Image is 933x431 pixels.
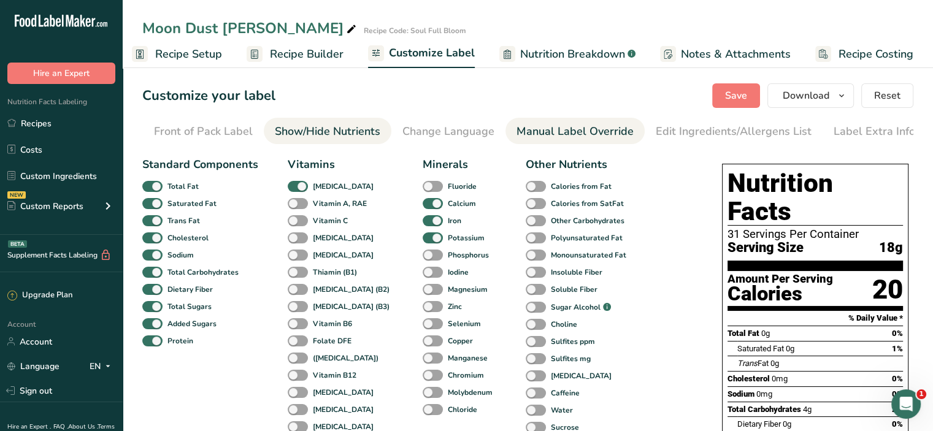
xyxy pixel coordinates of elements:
section: % Daily Value * [728,311,903,326]
b: Thiamin (B1) [313,267,357,278]
span: Total Carbohydrates [728,405,801,414]
a: Recipe Builder [247,40,344,68]
span: 1% [892,344,903,353]
a: Notes & Attachments [660,40,791,68]
div: Calories [728,285,833,303]
div: Manual Label Override [516,123,634,140]
b: Vitamin B6 [313,318,352,329]
b: Dietary Fiber [167,284,213,295]
b: Calories from Fat [551,181,612,192]
b: Vitamin C [313,215,348,226]
div: Recipe Code: Soul Full Bloom [364,25,466,36]
a: Language [7,356,60,377]
b: Iron [448,215,461,226]
span: 0g [770,359,779,368]
div: 20 [872,273,903,306]
b: Vitamin B12 [313,370,356,381]
b: Chromium [448,370,484,381]
b: Added Sugars [167,318,217,329]
div: Amount Per Serving [728,273,833,285]
button: Save [712,83,760,108]
b: Sugar Alcohol [551,302,601,313]
span: Nutrition Breakdown [520,46,625,63]
div: Standard Components [142,156,258,173]
b: Zinc [448,301,462,312]
div: Show/Hide Nutrients [275,123,380,140]
span: 0% [892,329,903,338]
span: 0g [783,419,791,429]
a: Recipe Costing [815,40,913,68]
b: Monounsaturated Fat [551,250,626,261]
b: Total Fat [167,181,199,192]
b: Protein [167,335,193,346]
b: [MEDICAL_DATA] [551,370,612,381]
b: Fluoride [448,181,477,192]
b: [MEDICAL_DATA] [313,404,374,415]
b: Caffeine [551,387,580,399]
span: 0% [892,419,903,429]
div: NEW [7,191,26,199]
b: Copper [448,335,473,346]
b: Other Carbohydrates [551,215,624,226]
span: Reset [874,88,900,103]
b: Iodine [448,267,469,278]
b: Chloride [448,404,477,415]
h1: Customize your label [142,86,275,106]
span: 0g [761,329,770,338]
span: 4g [803,405,812,414]
div: Minerals [423,156,496,173]
span: 18g [879,240,903,256]
b: Vitamin A, RAE [313,198,367,209]
div: Change Language [402,123,494,140]
b: Calories from SatFat [551,198,624,209]
b: Molybdenum [448,387,493,398]
span: Total Fat [728,329,759,338]
b: Saturated Fat [167,198,217,209]
span: Fat [737,359,769,368]
b: [MEDICAL_DATA] [313,387,374,398]
span: Notes & Attachments [681,46,791,63]
div: Upgrade Plan [7,289,72,302]
b: Sulfites mg [551,353,591,364]
b: Trans Fat [167,215,200,226]
b: Sulfites ppm [551,336,595,347]
span: Download [783,88,829,103]
span: 1 [916,389,926,399]
b: Polyunsaturated Fat [551,232,623,243]
span: 0mg [772,374,788,383]
span: 0mg [756,389,772,399]
a: About Us . [68,422,98,431]
b: Insoluble Fiber [551,267,602,278]
span: 0% [892,374,903,383]
div: BETA [8,240,27,248]
span: Recipe Builder [270,46,344,63]
span: Dietary Fiber [737,419,781,429]
a: FAQ . [53,422,68,431]
span: Sodium [728,389,754,399]
b: [MEDICAL_DATA] [313,181,374,192]
b: Cholesterol [167,232,209,243]
b: Total Sugars [167,301,212,312]
h1: Nutrition Facts [728,169,903,226]
a: Hire an Expert . [7,422,51,431]
b: Phosphorus [448,250,489,261]
b: Folate DFE [313,335,351,346]
b: Selenium [448,318,481,329]
i: Trans [737,359,758,368]
b: [MEDICAL_DATA] [313,232,374,243]
span: 0g [786,344,794,353]
div: Vitamins [288,156,393,173]
button: Reset [861,83,913,108]
div: 31 Servings Per Container [728,228,903,240]
div: Edit Ingredients/Allergens List [656,123,812,140]
div: Custom Reports [7,200,83,213]
b: Choline [551,319,577,330]
button: Hire an Expert [7,63,115,84]
b: Total Carbohydrates [167,267,239,278]
span: Saturated Fat [737,344,784,353]
b: Soluble Fiber [551,284,597,295]
button: Download [767,83,854,108]
iframe: Intercom live chat [891,389,921,419]
a: Recipe Setup [132,40,222,68]
b: Magnesium [448,284,488,295]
